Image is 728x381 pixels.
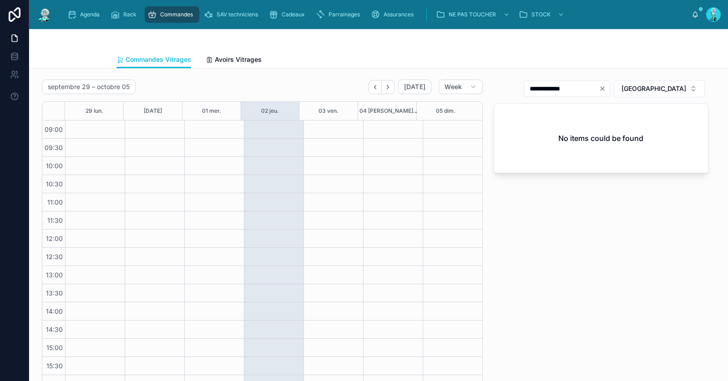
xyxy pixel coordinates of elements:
[436,102,455,120] button: 05 dim.
[80,11,100,18] span: Agenda
[445,83,462,91] span: Week
[42,144,65,151] span: 09:30
[48,82,130,91] h2: septembre 29 – octobre 05
[44,307,65,315] span: 14:00
[123,11,136,18] span: Rack
[45,216,65,224] span: 11:30
[266,6,311,23] a: Cadeaux
[384,11,414,18] span: Assurances
[160,11,193,18] span: Commandes
[126,55,191,64] span: Commandes Vitrages
[558,133,643,144] h2: No items could be found
[86,102,103,120] button: 29 lun.
[404,83,425,91] span: [DATE]
[531,11,551,18] span: STOCK
[42,125,65,133] span: 09:00
[44,253,65,261] span: 12:30
[217,11,258,18] span: SAV techniciens
[439,80,482,94] button: Week
[44,235,65,242] span: 12:00
[206,51,262,70] a: Avoirs Vitrages
[433,6,514,23] a: NE PAS TOUCHER
[44,289,65,297] span: 13:30
[382,80,394,94] button: Next
[369,80,382,94] button: Back
[44,362,65,370] span: 15:30
[516,6,569,23] a: STOCK
[44,271,65,279] span: 13:00
[215,55,262,64] span: Avoirs Vitrages
[368,6,420,23] a: Assurances
[599,85,610,92] button: Clear
[449,11,496,18] span: NE PAS TOUCHER
[329,11,360,18] span: Parrainages
[44,180,65,188] span: 10:30
[398,80,431,94] button: [DATE]
[116,51,191,69] a: Commandes Vitrages
[282,11,305,18] span: Cadeaux
[44,344,65,351] span: 15:00
[44,162,65,170] span: 10:00
[622,84,686,93] span: [GEOGRAPHIC_DATA]
[318,102,339,120] button: 03 ven.
[144,102,162,120] button: [DATE]
[202,102,221,120] button: 01 mer.
[45,198,65,206] span: 11:00
[201,6,264,23] a: SAV techniciens
[108,6,143,23] a: Rack
[145,6,199,23] a: Commandes
[44,326,65,333] span: 14:30
[36,7,53,22] img: App logo
[65,6,106,23] a: Agenda
[614,80,705,97] button: Select Button
[313,6,366,23] a: Parrainages
[261,102,279,120] button: 02 jeu.
[359,102,415,120] button: 04 [PERSON_NAME].
[60,5,692,25] div: scrollable content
